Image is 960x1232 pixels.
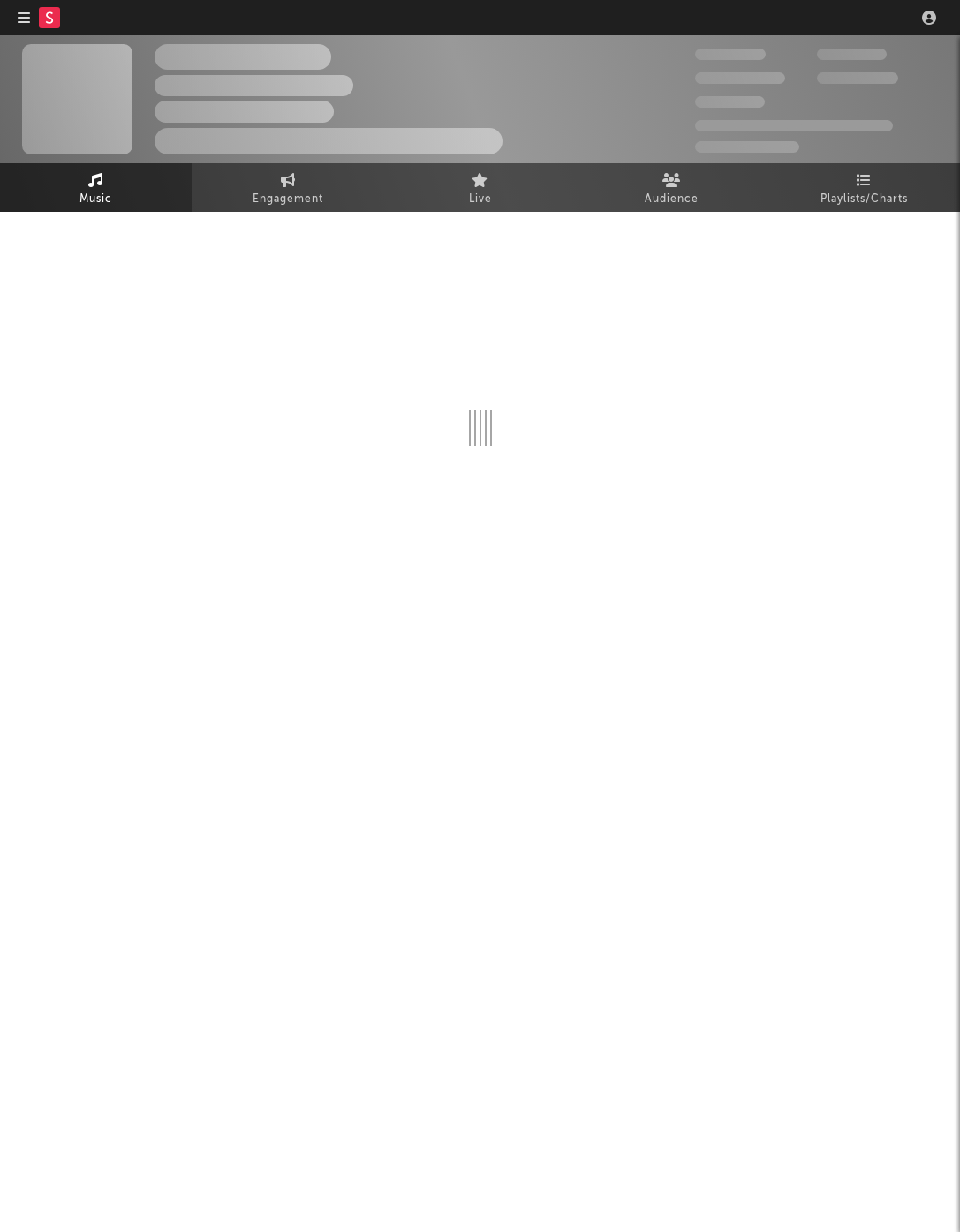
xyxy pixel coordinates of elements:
[817,72,898,84] span: 1,000,000
[253,189,323,210] span: Engagement
[695,49,766,60] span: 300,000
[817,49,887,60] span: 100,000
[820,189,908,210] span: Playlists/Charts
[695,72,785,84] span: 50,000,000
[695,96,765,108] span: 100,000
[695,120,893,131] span: 50,000,000 Monthly Listeners
[695,141,799,153] span: Jump Score: 85.0
[384,163,576,212] a: Live
[768,163,960,212] a: Playlists/Charts
[79,189,112,210] span: Music
[576,163,767,212] a: Audience
[645,189,699,210] span: Audience
[469,189,492,210] span: Live
[192,163,383,212] a: Engagement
